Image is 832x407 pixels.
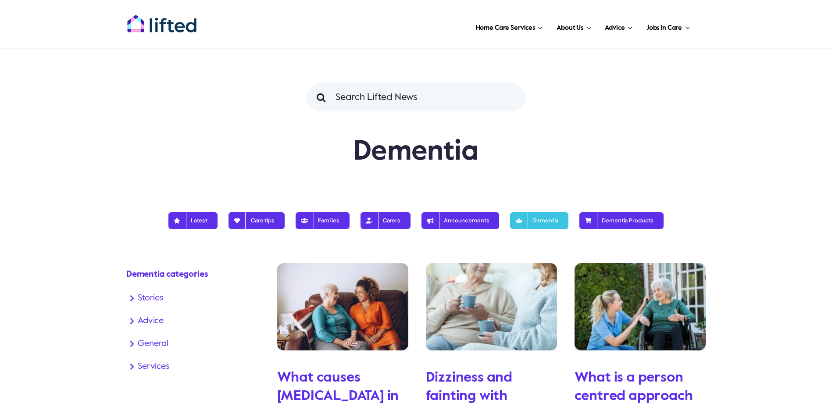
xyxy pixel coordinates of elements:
nav: Main Menu [225,13,693,39]
span: Home Care Services [476,21,535,35]
span: Families [306,217,339,224]
img: A lady is cared for at her home by a carer in her garden. Patient, care, live in care, support [575,263,706,350]
span: General [138,337,168,351]
a: General [126,337,254,351]
a: Dizziness and fainting with dementia [426,266,557,275]
a: Carers [361,209,411,232]
a: Announcements [421,209,499,232]
a: Dementia Products [579,209,664,232]
nav: Blog Nav [126,204,705,232]
span: About Us [557,21,583,35]
a: Dementia [510,209,568,232]
a: Services [126,360,254,374]
a: lifted-logo [127,14,197,23]
span: Advice [605,21,625,35]
span: Services [138,360,169,374]
nav: Dementia Sidebar Nav (Blog) [126,291,254,374]
h1: Dementia [126,134,705,169]
a: About Us [554,13,593,39]
span: Carers [371,217,400,224]
span: Advice [138,314,164,328]
a: Care tips [229,209,285,232]
h4: Dementia categories [126,268,254,281]
a: Latest [168,209,218,232]
span: Announcements [432,217,489,224]
span: Stories [138,291,163,305]
span: Dementia Products [589,217,653,224]
span: Jobs in Care [646,21,682,35]
input: Search Lifted News [307,83,525,111]
a: Home Care Services [473,13,546,39]
a: Stories [126,291,254,305]
a: What causes pneumonia in people with dementia? [277,266,408,275]
a: Advice [126,314,254,328]
input: Search [307,83,335,111]
a: Jobs in Care [644,13,693,39]
a: What is a person centred approach (PCA) to dementia care? [575,266,706,275]
span: Care tips [239,217,275,224]
a: Advice [602,13,635,39]
span: Dementia [520,217,558,224]
a: Families [296,209,350,232]
span: Latest [179,217,207,224]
